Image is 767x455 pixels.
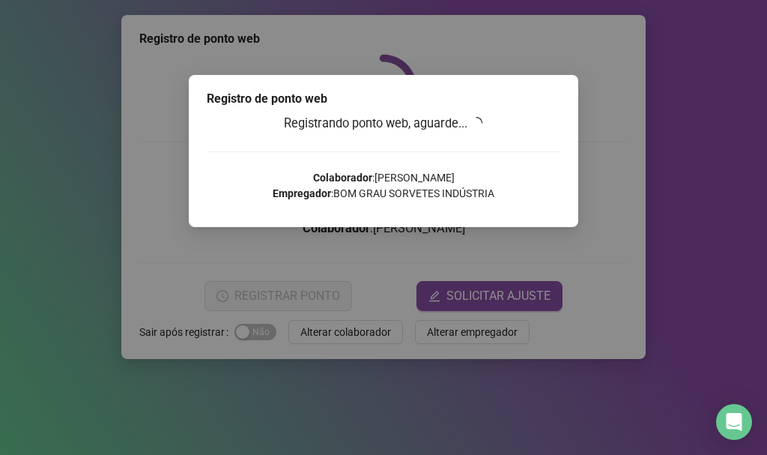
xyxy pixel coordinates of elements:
strong: Empregador [273,187,331,199]
strong: Colaborador [313,172,372,184]
h3: Registrando ponto web, aguarde... [207,114,560,133]
span: loading [469,115,485,131]
p: : [PERSON_NAME] : BOM GRAU SORVETES INDÚSTRIA [207,170,560,202]
div: Registro de ponto web [207,90,560,108]
div: Open Intercom Messenger [716,404,752,440]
